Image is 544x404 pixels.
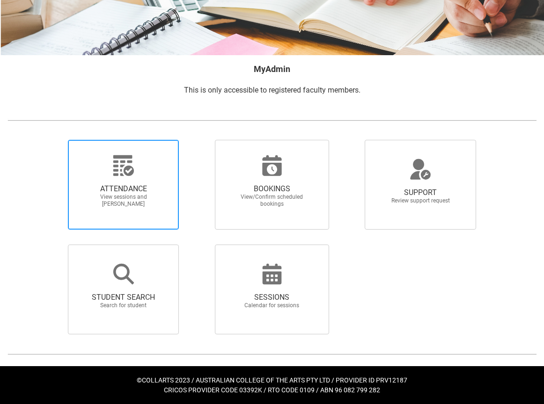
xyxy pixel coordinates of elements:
[184,86,360,94] span: This is only accessible to registered faculty members.
[379,188,462,197] span: SUPPORT
[379,197,462,204] span: Review support request
[82,194,165,208] span: View sessions and [PERSON_NAME]
[82,293,165,302] span: STUDENT SEARCH
[231,302,313,309] span: Calendar for sessions
[231,184,313,194] span: BOOKINGS
[82,302,165,309] span: Search for student
[7,116,537,125] img: REDU_GREY_LINE
[231,194,313,208] span: View/Confirm scheduled bookings
[7,63,537,75] h2: MyAdmin
[231,293,313,302] span: SESSIONS
[82,184,165,194] span: ATTENDANCE
[7,350,537,359] img: REDU_GREY_LINE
